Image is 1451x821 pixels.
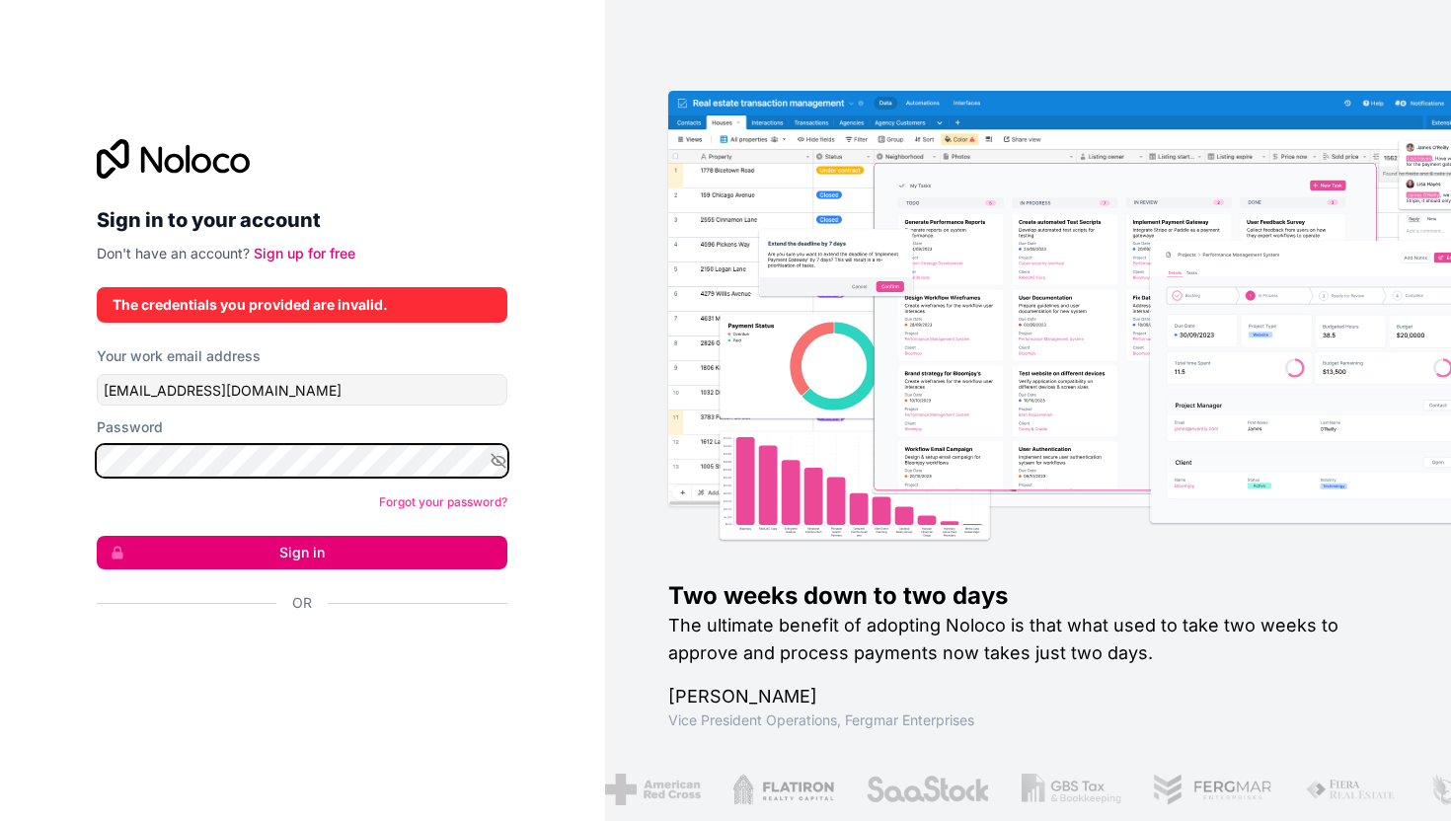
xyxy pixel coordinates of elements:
[731,774,834,805] img: /assets/flatiron-C8eUkumj.png
[668,580,1388,612] h1: Two weeks down to two days
[292,593,312,613] span: Or
[1152,774,1272,805] img: /assets/fergmar-CudnrXN5.png
[97,445,507,477] input: Password
[1021,774,1121,805] img: /assets/gbstax-C-GtDUiK.png
[865,774,989,805] img: /assets/saastock-C6Zbiodz.png
[97,346,261,366] label: Your work email address
[379,494,507,509] a: Forgot your password?
[254,245,355,261] a: Sign up for free
[668,612,1388,667] h2: The ultimate benefit of adopting Noloco is that what used to take two weeks to approve and proces...
[97,417,163,437] label: Password
[97,245,250,261] span: Don't have an account?
[97,374,507,406] input: Email address
[97,202,507,238] h2: Sign in to your account
[604,774,700,805] img: /assets/american-red-cross-BAupjrZR.png
[113,295,492,315] div: The credentials you provided are invalid.
[97,536,507,569] button: Sign in
[668,710,1388,730] h1: Vice President Operations , Fergmar Enterprises
[87,634,501,678] iframe: Sign in with Google Button
[668,683,1388,710] h1: [PERSON_NAME]
[1304,774,1397,805] img: /assets/fiera-fwj2N5v4.png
